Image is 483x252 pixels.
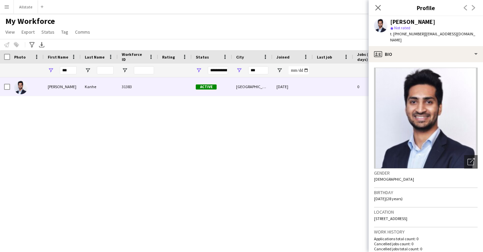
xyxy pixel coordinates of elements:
button: Open Filter Menu [48,67,54,73]
h3: Location [374,209,478,215]
a: View [3,28,17,36]
div: [PERSON_NAME] [390,19,435,25]
h3: Gender [374,170,478,176]
input: Joined Filter Input [289,66,309,74]
p: Cancelled jobs total count: 0 [374,246,478,251]
span: Jobs (last 90 days) [357,52,385,62]
span: Tag [61,29,68,35]
span: Export [22,29,35,35]
div: [GEOGRAPHIC_DATA] [232,77,272,96]
p: Cancelled jobs count: 0 [374,241,478,246]
span: | [EMAIL_ADDRESS][DOMAIN_NAME] [390,31,475,42]
a: Status [39,28,57,36]
span: Joined [276,55,290,60]
div: Open photos pop-in [464,155,478,169]
div: [PERSON_NAME] [44,77,81,96]
span: Photo [14,55,26,60]
span: Status [196,55,209,60]
div: [DATE] [272,77,313,96]
input: Last Name Filter Input [97,66,114,74]
span: City [236,55,244,60]
button: Open Filter Menu [276,67,283,73]
img: Paritosh Kanhe [14,81,28,94]
span: Workforce ID [122,52,146,62]
a: Tag [59,28,71,36]
a: Comms [72,28,93,36]
p: Applications total count: 0 [374,236,478,241]
h3: Profile [369,3,483,12]
button: Open Filter Menu [196,67,202,73]
a: Export [19,28,37,36]
h3: Birthday [374,189,478,195]
span: Last Name [85,55,105,60]
div: Kanhe [81,77,118,96]
span: Not rated [394,25,410,30]
app-action-btn: Advanced filters [28,41,36,49]
app-action-btn: Export XLSX [38,41,46,49]
button: Allstate [14,0,38,13]
span: Comms [75,29,90,35]
span: Last job [317,55,332,60]
input: First Name Filter Input [60,66,77,74]
input: City Filter Input [248,66,268,74]
span: [DATE] (28 years) [374,196,403,201]
img: Crew avatar or photo [374,68,478,169]
span: Rating [162,55,175,60]
h3: Work history [374,229,478,235]
span: View [5,29,15,35]
div: 31383 [118,77,158,96]
span: t. [PHONE_NUMBER] [390,31,425,36]
button: Open Filter Menu [236,67,242,73]
span: My Workforce [5,16,55,26]
span: Active [196,84,217,89]
div: Bio [369,46,483,62]
input: Workforce ID Filter Input [134,66,154,74]
span: [DEMOGRAPHIC_DATA] [374,177,414,182]
button: Open Filter Menu [85,67,91,73]
span: Status [41,29,54,35]
div: 0 [353,77,397,96]
button: Open Filter Menu [122,67,128,73]
span: First Name [48,55,68,60]
span: [STREET_ADDRESS] [374,216,407,221]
